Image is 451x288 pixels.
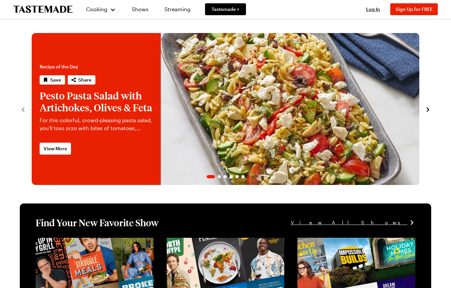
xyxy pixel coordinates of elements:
span: Go to slide 6 [241,175,245,178]
a: To Tastemade Home Page [13,6,73,13]
button: Share [68,75,95,85]
span: Go to slide 5 [235,175,239,178]
button: navigate to previous item [20,105,26,113]
a: View full content for [object Object] [297,238,388,245]
span: Go to slide 3 [224,175,227,178]
a: Tastemade + [205,3,246,15]
button: navigate to next item [425,105,431,113]
span: View All Shows [291,219,407,226]
span: Cooking [86,6,107,12]
button: Save recipe [40,75,65,85]
a: View full content for [object Object] [36,238,126,245]
button: Sign Up for FREE [390,3,438,15]
button: Cooking [86,1,116,17]
span: Go to slide 1 [207,175,215,178]
span: Tastemade + [212,6,239,13]
button: Log In [360,6,386,13]
span: View More [44,145,67,152]
span: Log In [366,6,380,12]
h1: Find Your New Favorite Show [36,217,158,229]
span: Sign Up for FREE [396,6,433,12]
span: Share [78,77,91,83]
a: View More [40,143,71,155]
a: View All Shows [291,219,415,226]
span: Save [50,77,61,83]
div: 1 / 6 [32,33,419,185]
span: Go to slide 4 [229,175,233,178]
a: View full content for [object Object] [167,238,257,245]
span: Go to slide 2 [218,175,221,178]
